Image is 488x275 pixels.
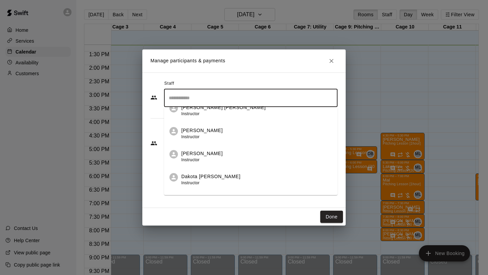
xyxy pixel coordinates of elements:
p: Manage participants & payments [150,57,225,64]
p: [PERSON_NAME] [181,127,223,134]
p: [PERSON_NAME] [PERSON_NAME] [181,104,266,111]
p: [PERSON_NAME] [181,150,223,157]
div: Dakota Bandy [169,173,178,182]
svg: Customers [150,140,157,147]
div: Search staff [164,89,338,107]
button: Close [325,55,338,67]
div: Bella Thornton [169,127,178,135]
span: Instructor [181,157,200,162]
button: Done [320,211,343,223]
div: Caleb Huskin [169,150,178,158]
svg: Staff [150,94,157,101]
span: Instructor [181,111,200,116]
p: Dakota [PERSON_NAME] [181,173,241,180]
span: Staff [164,78,174,89]
span: Instructor [181,181,200,185]
div: Maddox Bohannon [169,104,178,112]
span: Instructor [181,134,200,139]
